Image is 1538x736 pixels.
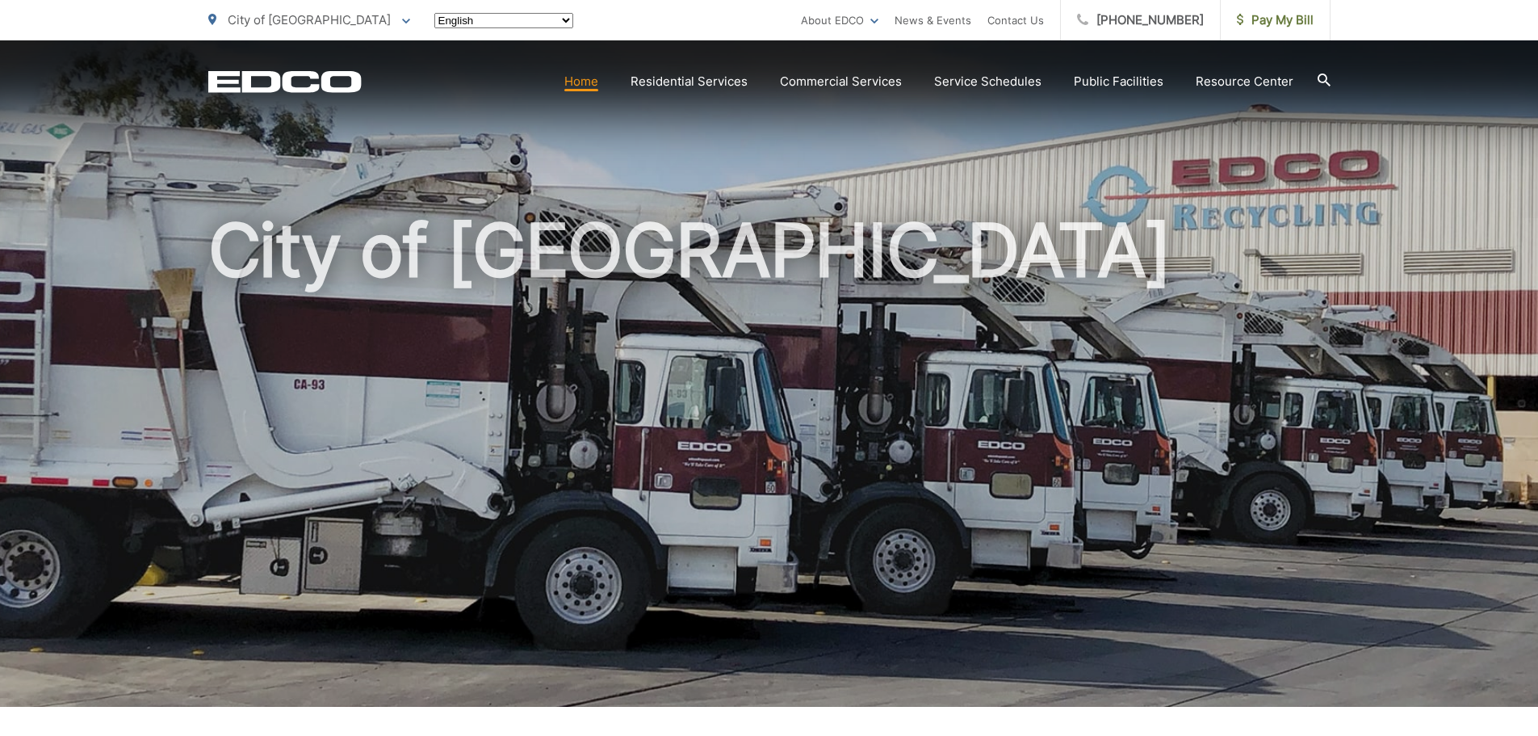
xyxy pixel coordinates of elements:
[801,11,878,30] a: About EDCO
[564,72,598,91] a: Home
[434,13,573,28] select: Select a language
[1237,11,1314,30] span: Pay My Bill
[1074,72,1163,91] a: Public Facilities
[895,11,971,30] a: News & Events
[780,72,902,91] a: Commercial Services
[631,72,748,91] a: Residential Services
[934,72,1041,91] a: Service Schedules
[208,210,1331,721] h1: City of [GEOGRAPHIC_DATA]
[208,70,362,93] a: EDCD logo. Return to the homepage.
[987,11,1044,30] a: Contact Us
[228,12,391,27] span: City of [GEOGRAPHIC_DATA]
[1196,72,1293,91] a: Resource Center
